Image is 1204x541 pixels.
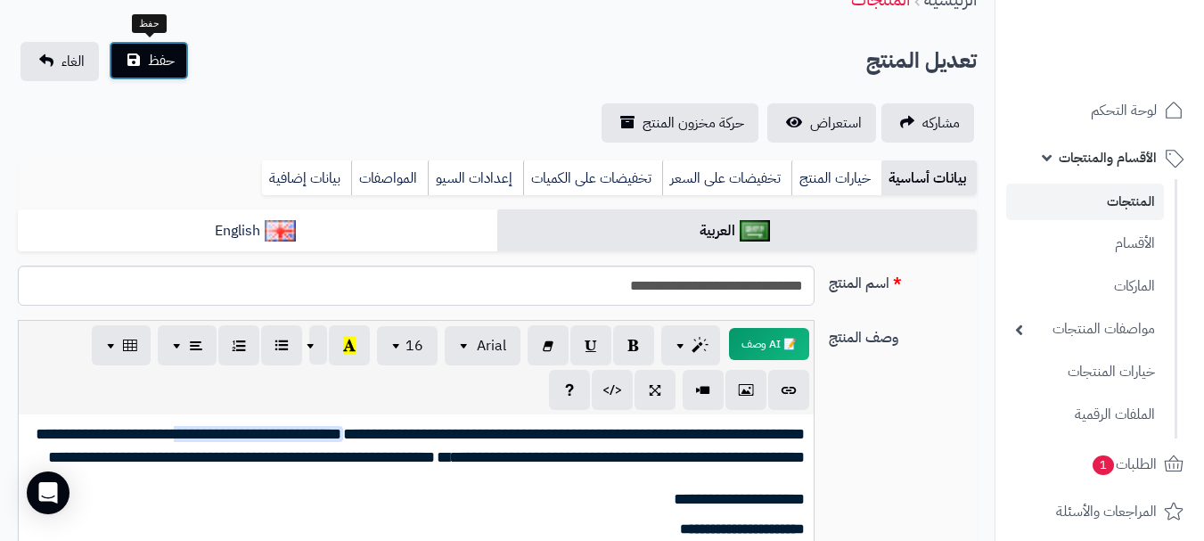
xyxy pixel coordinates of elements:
[1006,396,1164,434] a: الملفات الرقمية
[740,220,771,242] img: العربية
[881,103,974,143] a: مشاركه
[61,51,85,72] span: الغاء
[428,160,523,196] a: إعدادات السيو
[18,209,497,253] a: English
[1083,13,1187,51] img: logo-2.png
[643,112,744,134] span: حركة مخزون المنتج
[477,335,506,357] span: Arial
[132,14,167,34] div: حفظ
[1091,98,1157,123] span: لوحة التحكم
[497,209,977,253] a: العربية
[1006,490,1193,533] a: المراجعات والأسئلة
[922,112,960,134] span: مشاركه
[1059,145,1157,170] span: الأقسام والمنتجات
[1091,452,1157,477] span: الطلبات
[822,320,984,348] label: وصف المنتج
[265,220,296,242] img: English
[822,266,984,294] label: اسم المنتج
[810,112,862,134] span: استعراض
[1056,499,1157,524] span: المراجعات والأسئلة
[767,103,876,143] a: استعراض
[1006,267,1164,306] a: الماركات
[109,41,189,80] button: حفظ
[148,50,175,71] span: حفظ
[1006,89,1193,132] a: لوحة التحكم
[405,335,423,357] span: 16
[602,103,758,143] a: حركة مخزون المنتج
[1006,184,1164,220] a: المنتجات
[1006,310,1164,348] a: مواصفات المنتجات
[262,160,351,196] a: بيانات إضافية
[1092,455,1115,476] span: 1
[1006,225,1164,263] a: الأقسام
[27,471,70,514] div: Open Intercom Messenger
[881,160,977,196] a: بيانات أساسية
[20,42,99,81] a: الغاء
[523,160,662,196] a: تخفيضات على الكميات
[351,160,428,196] a: المواصفات
[866,43,977,79] h2: تعديل المنتج
[791,160,881,196] a: خيارات المنتج
[662,160,791,196] a: تخفيضات على السعر
[729,328,809,360] button: 📝 AI وصف
[445,326,520,365] button: Arial
[377,326,438,365] button: 16
[1006,443,1193,486] a: الطلبات1
[1006,353,1164,391] a: خيارات المنتجات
